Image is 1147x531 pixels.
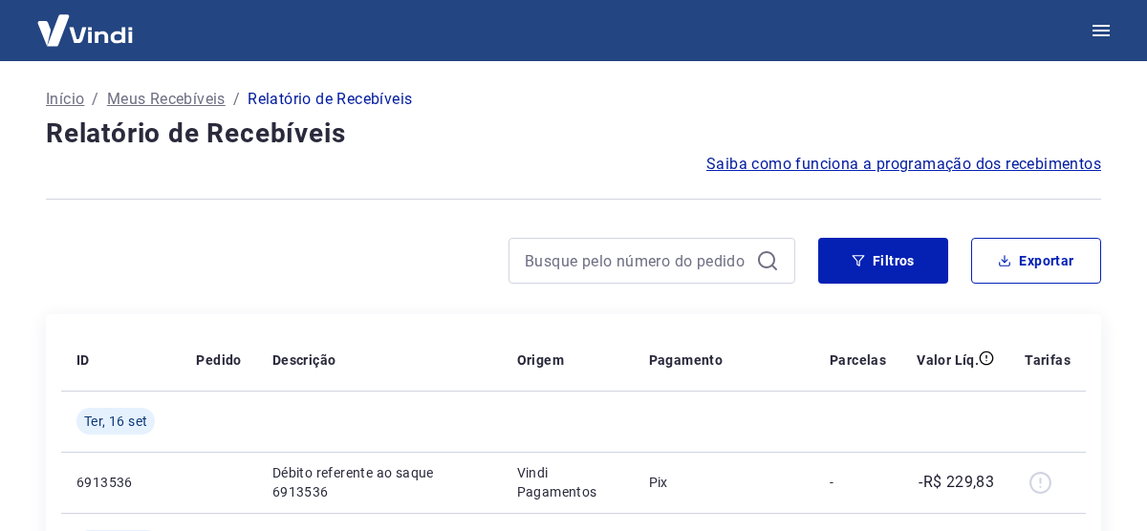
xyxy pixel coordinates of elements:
[919,471,994,494] p: -R$ 229,83
[46,88,84,111] a: Início
[830,473,886,492] p: -
[272,350,336,370] p: Descrição
[917,350,979,370] p: Valor Líq.
[1025,350,1071,370] p: Tarifas
[525,246,748,275] input: Busque pelo número do pedido
[92,88,98,111] p: /
[706,153,1101,176] a: Saiba como funciona a programação dos recebimentos
[76,473,165,492] p: 6913536
[46,115,1101,153] h4: Relatório de Recebíveis
[196,350,241,370] p: Pedido
[76,350,90,370] p: ID
[107,88,226,111] a: Meus Recebíveis
[272,463,487,501] p: Débito referente ao saque 6913536
[649,473,799,492] p: Pix
[84,412,147,431] span: Ter, 16 set
[818,238,948,284] button: Filtros
[517,463,618,501] p: Vindi Pagamentos
[649,350,724,370] p: Pagamento
[971,238,1101,284] button: Exportar
[233,88,240,111] p: /
[830,350,886,370] p: Parcelas
[248,88,412,111] p: Relatório de Recebíveis
[517,350,564,370] p: Origem
[23,1,147,59] img: Vindi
